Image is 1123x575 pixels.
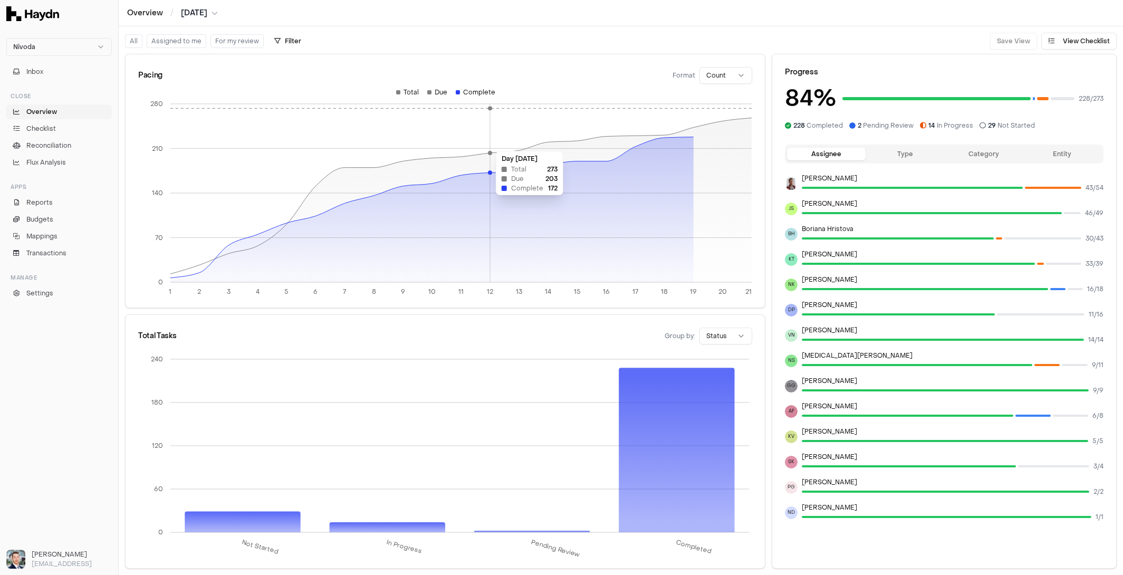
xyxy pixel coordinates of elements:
[802,174,1103,183] p: [PERSON_NAME]
[227,288,231,296] tspan: 3
[928,121,935,130] span: 14
[793,121,843,130] span: Completed
[158,528,163,536] tspan: 0
[256,288,260,296] tspan: 4
[745,288,752,296] tspan: 21
[785,203,798,215] span: JS
[802,275,1103,284] p: [PERSON_NAME]
[1092,437,1103,445] span: 5 / 5
[268,33,308,50] button: Filter
[785,430,798,443] span: KV
[6,269,112,286] div: Manage
[1086,184,1103,192] span: 43 / 54
[181,8,218,18] button: [DATE]
[125,34,142,48] button: All
[210,34,264,48] button: For my review
[6,229,112,244] a: Mappings
[458,288,464,296] tspan: 11
[32,559,112,569] p: [EMAIL_ADDRESS]
[386,538,423,555] tspan: In Progress
[26,198,53,207] span: Reports
[530,538,581,559] tspan: Pending Review
[785,228,798,241] span: BH
[802,351,1103,360] p: [MEDICAL_DATA][PERSON_NAME]
[181,8,207,18] span: [DATE]
[661,288,668,296] tspan: 18
[1086,260,1103,268] span: 33 / 39
[802,377,1103,385] p: [PERSON_NAME]
[155,234,163,242] tspan: 70
[285,37,301,45] span: Filter
[632,288,638,296] tspan: 17
[427,88,447,97] div: Due
[858,121,861,130] span: 2
[673,71,695,80] span: Format
[785,82,836,115] h3: 84 %
[785,354,798,367] span: NS
[6,212,112,227] a: Budgets
[1089,310,1103,319] span: 11 / 16
[158,278,163,286] tspan: 0
[26,232,57,241] span: Mappings
[1088,336,1103,344] span: 14 / 14
[6,550,25,569] img: Ole Heine
[1096,513,1103,521] span: 1 / 1
[26,124,56,133] span: Checklist
[1093,487,1103,496] span: 2 / 2
[988,121,1035,130] span: Not Started
[675,538,713,555] tspan: Completed
[152,442,163,450] tspan: 120
[785,380,798,392] span: GG
[138,70,162,81] div: Pacing
[26,248,66,258] span: Transactions
[787,148,866,160] button: Assignee
[6,104,112,119] a: Overview
[127,8,163,18] a: Overview
[785,456,798,468] span: SK
[516,288,522,296] tspan: 13
[802,250,1103,258] p: [PERSON_NAME]
[928,121,973,130] span: In Progress
[150,100,163,108] tspan: 280
[6,178,112,195] div: Apps
[1092,361,1103,369] span: 9 / 11
[1085,209,1103,217] span: 46 / 49
[1079,94,1103,103] span: 228 / 273
[802,402,1103,410] p: [PERSON_NAME]
[26,107,57,117] span: Overview
[26,67,43,76] span: Inbox
[1023,148,1101,160] button: Entity
[785,279,798,291] span: NK
[396,88,419,97] div: Total
[26,289,53,298] span: Settings
[802,326,1103,334] p: [PERSON_NAME]
[802,301,1103,309] p: [PERSON_NAME]
[284,288,289,296] tspan: 5
[428,288,436,296] tspan: 10
[32,550,112,559] h3: [PERSON_NAME]
[802,503,1103,512] p: [PERSON_NAME]
[6,88,112,104] div: Close
[6,6,59,21] img: Haydn Logo
[151,355,163,363] tspan: 240
[6,121,112,136] a: Checklist
[574,288,581,296] tspan: 15
[6,286,112,301] a: Settings
[785,304,798,317] span: DP
[169,288,171,296] tspan: 1
[603,288,610,296] tspan: 16
[6,38,112,56] button: Nivoda
[944,148,1023,160] button: Category
[866,148,944,160] button: Type
[545,288,551,296] tspan: 14
[152,189,163,197] tspan: 140
[802,478,1103,486] p: [PERSON_NAME]
[785,329,798,342] span: VN
[1092,411,1103,420] span: 6 / 8
[802,427,1103,436] p: [PERSON_NAME]
[802,199,1103,208] p: [PERSON_NAME]
[802,453,1103,461] p: [PERSON_NAME]
[785,405,798,418] span: AF
[1086,234,1103,243] span: 30 / 43
[785,177,798,190] img: JP Smit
